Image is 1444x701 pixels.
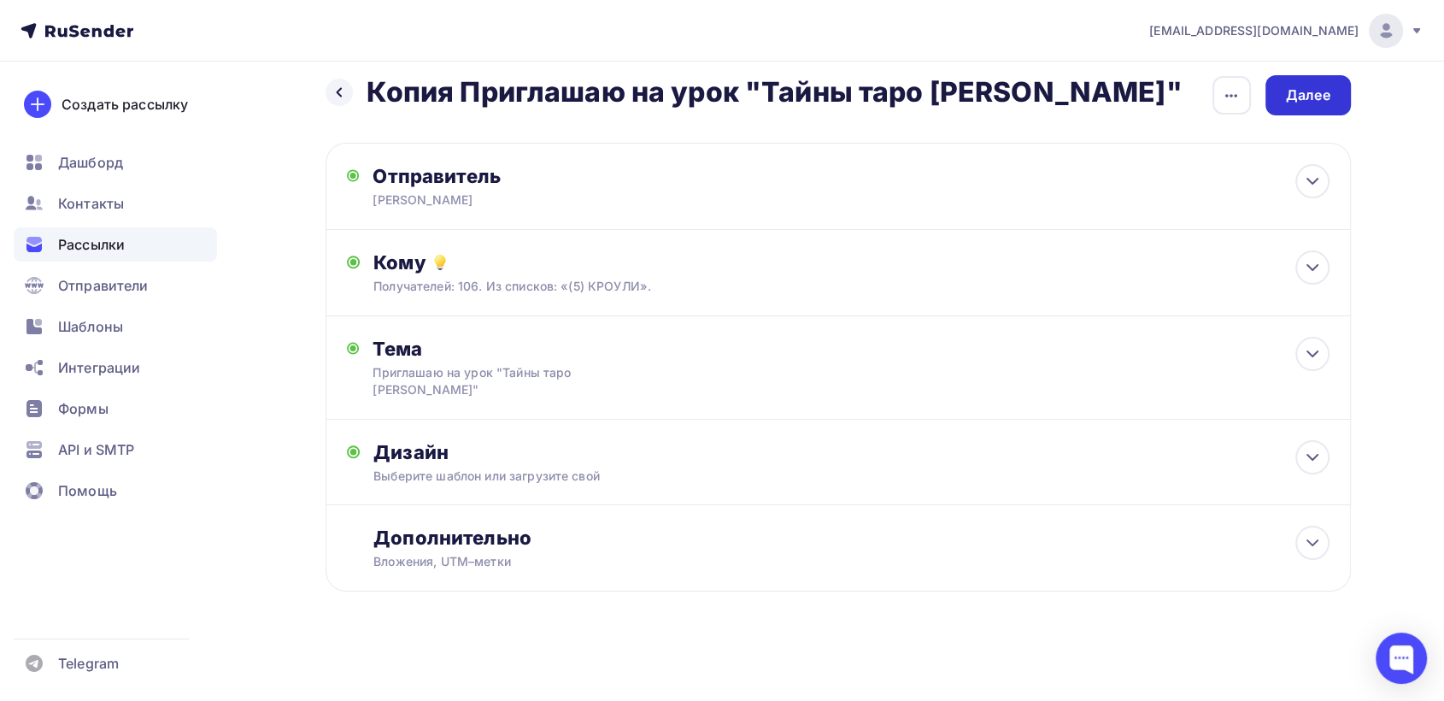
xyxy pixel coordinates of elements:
div: Дизайн [373,440,1329,464]
span: Формы [58,398,109,419]
span: Помощь [58,480,117,501]
div: Получателей: 106. Из списков: «(5) КРОУЛИ». [373,278,1234,295]
span: Шаблоны [58,316,123,337]
span: Отправители [58,275,149,296]
span: [EMAIL_ADDRESS][DOMAIN_NAME] [1149,22,1359,39]
a: Отправители [14,268,217,303]
div: Дополнительно [373,526,1329,550]
div: Далее [1286,85,1330,105]
h2: Копия Приглашаю на урок "Тайны таро [PERSON_NAME]" [367,75,1183,109]
span: Рассылки [58,234,125,255]
div: Тема [373,337,710,361]
span: Дашборд [58,152,123,173]
a: Дашборд [14,145,217,180]
span: Контакты [58,193,124,214]
a: Шаблоны [14,309,217,344]
a: Контакты [14,186,217,221]
a: Рассылки [14,227,217,262]
a: [EMAIL_ADDRESS][DOMAIN_NAME] [1149,14,1423,48]
div: Выберите шаблон или загрузите свой [373,468,1234,485]
div: Отправитель [373,164,743,188]
div: [PERSON_NAME] [373,191,706,209]
span: API и SMTP [58,439,134,460]
div: Создать рассылку [62,94,188,115]
div: Вложения, UTM–метки [373,553,1234,570]
span: Интеграции [58,357,140,378]
a: Формы [14,392,217,426]
span: Telegram [58,653,119,674]
div: Приглашаю на урок "Тайны таро [PERSON_NAME]" [373,364,677,398]
div: Кому [373,250,1329,274]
